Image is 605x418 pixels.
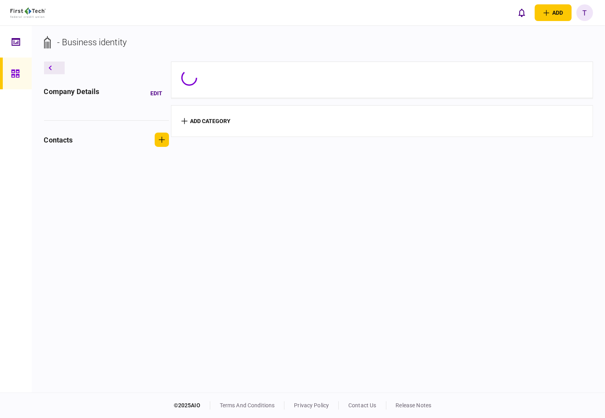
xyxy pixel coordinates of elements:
a: contact us [348,402,376,408]
button: T [576,4,593,21]
div: © 2025 AIO [174,401,210,410]
a: privacy policy [294,402,329,408]
a: release notes [396,402,432,408]
img: client company logo [10,8,46,18]
div: - Business identity [58,36,127,49]
button: open adding identity options [535,4,572,21]
button: add category [181,118,231,124]
div: company details [44,86,100,100]
button: open notifications list [513,4,530,21]
div: contacts [44,135,73,145]
button: Edit [144,86,169,100]
a: terms and conditions [220,402,275,408]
